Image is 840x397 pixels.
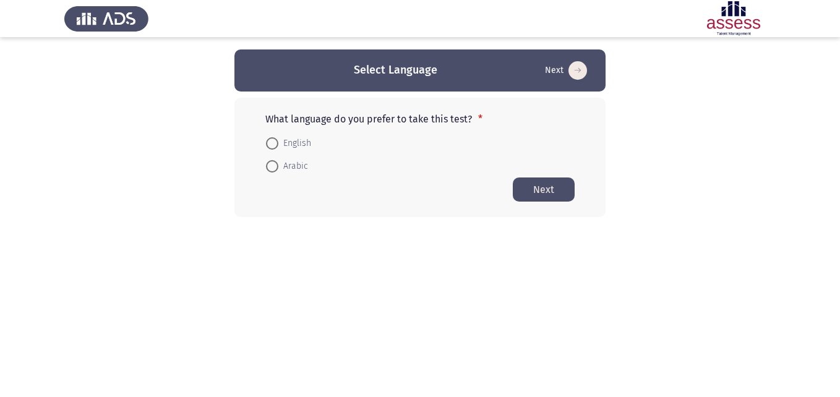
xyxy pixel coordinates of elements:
span: English [278,136,311,151]
p: What language do you prefer to take this test? [265,113,575,125]
h3: Select Language [354,62,437,78]
span: Arabic [278,159,308,174]
button: Start assessment [541,61,591,80]
img: Assess Talent Management logo [64,1,148,36]
button: Start assessment [513,177,575,202]
img: Assessment logo of Development Assessment R1 (EN/AR) [692,1,776,36]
